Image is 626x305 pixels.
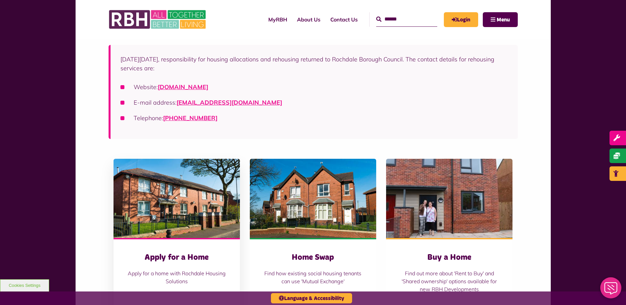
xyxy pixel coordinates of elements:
li: Telephone: [120,114,508,122]
li: E-mail address: [120,98,508,107]
button: Navigation [483,12,518,27]
h3: Apply for a Home [127,253,227,263]
img: Belton Avenue [114,159,240,238]
p: Find out more about 'Rent to Buy' and 'Shared ownership' options available for new RBH Developments [399,269,499,293]
a: About Us [292,11,325,28]
a: [DOMAIN_NAME] [158,83,208,91]
input: Search [376,12,437,26]
li: Website: [120,83,508,91]
h3: Buy a Home [399,253,499,263]
span: Menu [497,17,510,22]
img: Belton Ave 07 [250,159,376,238]
p: [DATE][DATE], responsibility for housing allocations and rehousing returned to Rochdale Borough C... [120,55,508,73]
img: RBH [109,7,208,32]
a: MyRBH [444,12,478,27]
a: MyRBH [263,11,292,28]
iframe: Netcall Web Assistant for live chat [596,275,626,305]
button: Language & Accessibility [271,293,352,303]
a: Contact Us [325,11,363,28]
p: Find how existing social housing tenants can use 'Mutual Exchange' [263,269,363,285]
p: Apply for a home with Rochdale Housing Solutions [127,269,227,285]
a: [EMAIL_ADDRESS][DOMAIN_NAME] [177,99,282,106]
a: call 0300 303 8874 [163,114,217,122]
h3: Home Swap [263,253,363,263]
img: Longridge Drive Keys [386,159,512,238]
